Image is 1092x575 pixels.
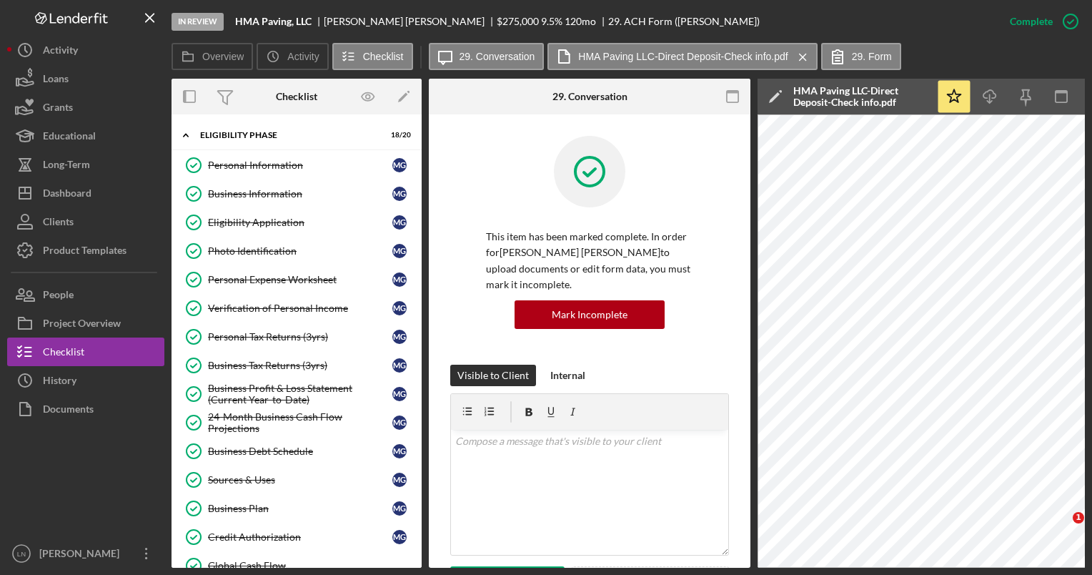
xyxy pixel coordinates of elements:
[208,503,392,514] div: Business Plan
[793,85,929,108] div: HMA Paving LLC-Direct Deposit-Check info.pdf
[208,303,392,314] div: Verification of Personal Income
[392,158,407,172] div: M G
[515,300,665,329] button: Mark Incomplete
[276,91,317,102] div: Checklist
[179,380,415,408] a: Business Profit & Loss Statement (Current Year-to-Date)MG
[7,93,164,122] button: Grants
[179,351,415,380] a: Business Tax Returns (3yrs)MG
[7,280,164,309] a: People
[7,36,164,64] button: Activity
[392,301,407,315] div: M G
[179,180,415,208] a: Business InformationMG
[7,309,164,338] button: Project Overview
[821,43,901,70] button: 29. Form
[179,151,415,180] a: Personal InformationMG
[324,16,497,27] div: [PERSON_NAME] [PERSON_NAME]
[179,494,415,523] a: Business PlanMG
[208,217,392,228] div: Eligibility Application
[208,159,392,171] div: Personal Information
[392,387,407,401] div: M G
[43,236,126,268] div: Product Templates
[43,395,94,427] div: Documents
[392,330,407,344] div: M G
[179,408,415,437] a: 24-Month Business Cash Flow ProjectionsMG
[7,207,164,236] button: Clients
[450,365,536,386] button: Visible to Client
[392,444,407,458] div: M G
[43,207,74,240] div: Clients
[208,188,392,200] div: Business Information
[7,150,164,179] button: Long-Term
[257,43,328,70] button: Activity
[385,131,411,139] div: 18 / 20
[179,523,415,551] a: Credit AuthorizationMG
[172,43,253,70] button: Overview
[208,474,392,486] div: Sources & Uses
[43,36,78,68] div: Activity
[179,265,415,294] a: Personal Expense WorksheetMG
[543,365,592,386] button: Internal
[541,16,562,27] div: 9.5 %
[7,179,164,207] button: Dashboard
[208,360,392,371] div: Business Tax Returns (3yrs)
[43,122,96,154] div: Educational
[208,411,392,434] div: 24-Month Business Cash Flow Projections
[552,300,627,329] div: Mark Incomplete
[1043,512,1078,546] iframe: Intercom live chat
[486,229,693,293] p: This item has been marked complete. In order for [PERSON_NAME] [PERSON_NAME] to upload documents ...
[363,51,404,62] label: Checklist
[43,179,91,211] div: Dashboard
[565,16,596,27] div: 120 mo
[7,395,164,423] button: Documents
[392,416,407,430] div: M G
[392,473,407,487] div: M G
[179,237,415,265] a: Photo IdentificationMG
[608,16,760,27] div: 29. ACH Form ([PERSON_NAME])
[852,51,892,62] label: 29. Form
[552,91,627,102] div: 29. Conversation
[392,358,407,373] div: M G
[7,64,164,93] button: Loans
[429,43,545,70] button: 29. Conversation
[208,245,392,257] div: Photo Identification
[7,539,164,568] button: LN[PERSON_NAME]
[7,366,164,395] button: History
[392,187,407,201] div: M G
[43,309,121,341] div: Project Overview
[7,122,164,150] button: Educational
[43,338,84,370] div: Checklist
[547,43,817,70] button: HMA Paving LLC-Direct Deposit-Check info.pdf
[179,466,415,494] a: Sources & UsesMG
[43,64,69,97] div: Loans
[179,294,415,323] a: Verification of Personal IncomeMG
[208,383,392,406] div: Business Profit & Loss Statement (Current Year-to-Date)
[996,7,1085,36] button: Complete
[43,150,90,182] div: Long-Term
[1010,7,1053,36] div: Complete
[392,272,407,287] div: M G
[497,15,539,27] span: $275,000
[7,338,164,366] button: Checklist
[7,236,164,265] a: Product Templates
[392,244,407,258] div: M G
[392,501,407,516] div: M G
[208,531,392,543] div: Credit Authorization
[43,93,73,125] div: Grants
[457,365,529,386] div: Visible to Client
[17,550,26,558] text: LN
[43,280,74,313] div: People
[392,215,407,230] div: M G
[578,51,788,62] label: HMA Paving LLC-Direct Deposit-Check info.pdf
[208,560,414,571] div: Global Cash Flow
[172,13,224,31] div: In Review
[208,274,392,285] div: Personal Expense Worksheet
[332,43,413,70] button: Checklist
[235,16,312,27] b: HMA Paving, LLC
